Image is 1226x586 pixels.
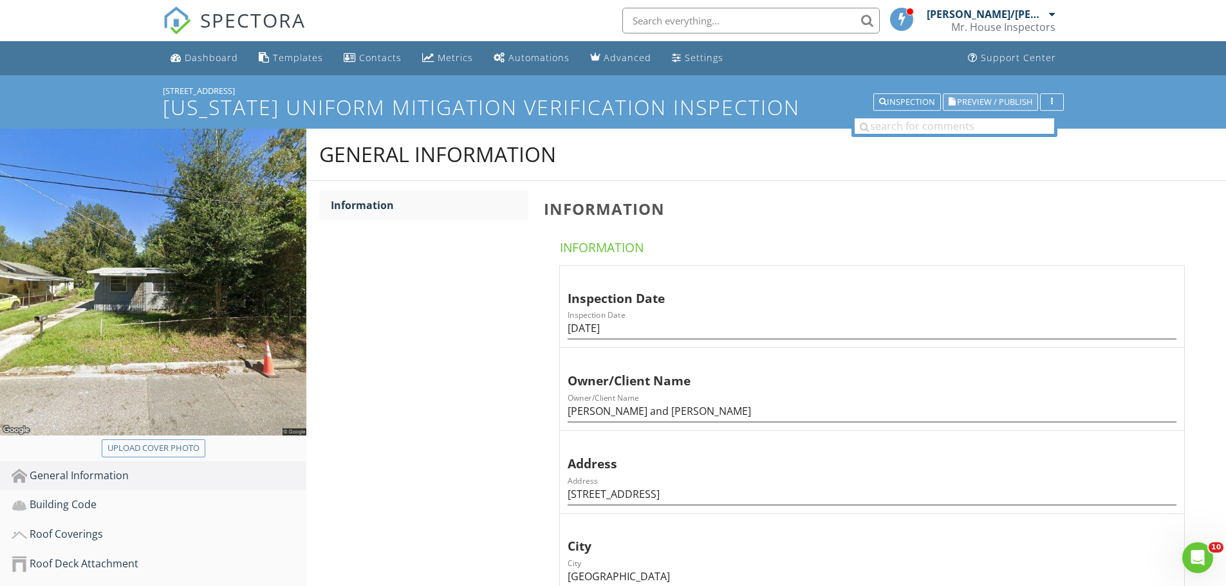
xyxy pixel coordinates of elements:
h3: Information [544,200,1205,217]
input: Search everything... [622,8,880,33]
div: Advanced [604,51,651,64]
a: Support Center [963,46,1061,70]
div: Dashboard [185,51,238,64]
div: Roof Deck Attachment [12,556,306,572]
div: Owner/Client Name [568,353,1146,390]
div: Upload cover photo [107,442,200,455]
input: Inspection Date [568,318,1176,339]
div: Support Center [981,51,1056,64]
span: 10 [1209,542,1223,553]
div: Templates [273,51,323,64]
a: Settings [667,46,729,70]
a: Templates [254,46,328,70]
div: Building Code [12,497,306,513]
h4: Information [560,234,1189,256]
div: Metrics [438,51,473,64]
div: Contacts [359,51,402,64]
div: Automations [508,51,570,64]
div: General Information [12,468,306,484]
a: SPECTORA [163,17,306,44]
button: Upload cover photo [102,439,205,457]
div: [PERSON_NAME]/[PERSON_NAME] [927,8,1046,21]
a: Dashboard [165,46,243,70]
div: Inspection [879,98,935,107]
a: Metrics [417,46,478,70]
a: Inspection [873,95,941,107]
a: Automations (Basic) [488,46,575,70]
h1: [US_STATE] Uniform Mitigation Verification Inspection [163,96,1064,118]
div: [STREET_ADDRESS] [163,86,1064,96]
iframe: Intercom live chat [1182,542,1213,573]
div: General Information [319,142,556,167]
div: Settings [685,51,723,64]
input: search for comments [855,118,1054,134]
div: Information [331,197,528,213]
button: Preview / Publish [943,93,1038,111]
a: Preview / Publish [943,95,1038,107]
span: Preview / Publish [957,98,1032,106]
a: Contacts [339,46,407,70]
input: Owner/Client Name [568,401,1176,422]
img: The Best Home Inspection Software - Spectora [163,6,191,35]
div: Address [568,436,1146,473]
div: Mr. House Inspectors [951,21,1055,33]
a: Advanced [585,46,656,70]
div: Inspection Date [568,271,1146,308]
span: SPECTORA [200,6,306,33]
button: Inspection [873,93,941,111]
div: Roof Coverings [12,526,306,543]
div: City [568,519,1146,556]
input: Address [568,484,1176,505]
